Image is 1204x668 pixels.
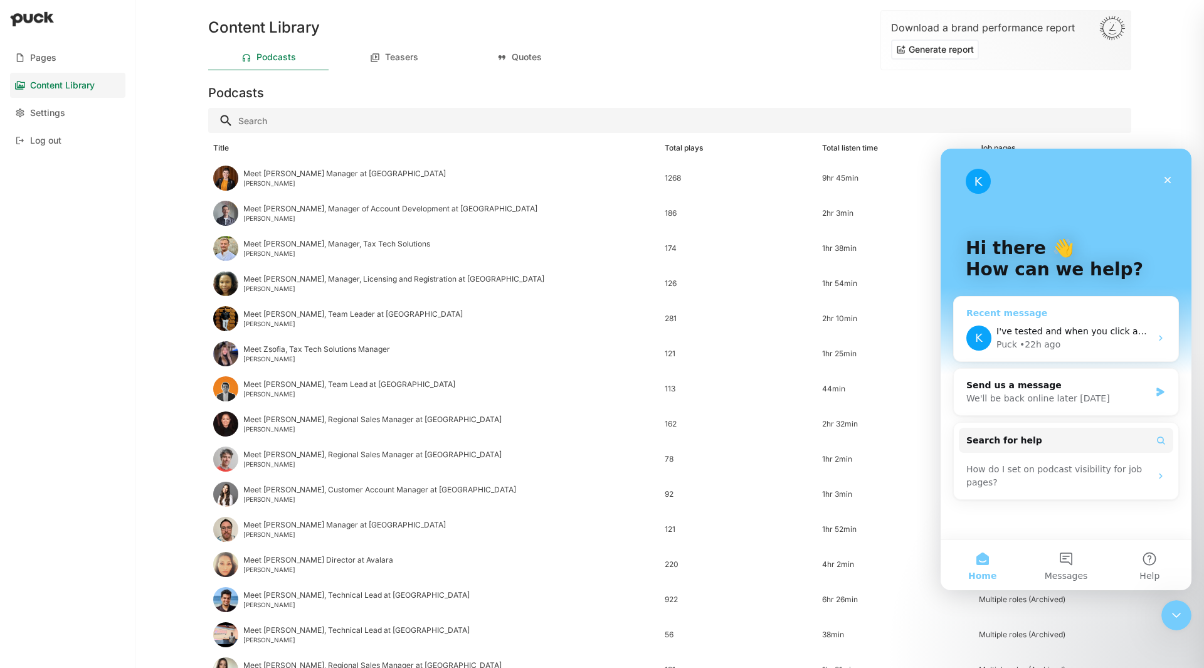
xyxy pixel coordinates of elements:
[665,490,812,499] div: 92
[822,595,969,604] div: 6hr 26min
[26,314,210,341] div: How do I set on podcast visibility for job pages?
[243,275,544,284] div: Meet [PERSON_NAME], Manager, Licensing and Registration at [GEOGRAPHIC_DATA]
[243,450,502,459] div: Meet [PERSON_NAME], Regional Sales Manager at [GEOGRAPHIC_DATA]
[208,85,264,100] h3: Podcasts
[18,279,233,304] button: Search for help
[822,560,969,569] div: 4hr 2min
[665,525,812,534] div: 121
[665,455,812,464] div: 78
[822,525,969,534] div: 1hr 52min
[891,40,979,60] button: Generate report
[1099,16,1126,41] img: Sun-D3Rjj4Si.svg
[512,52,542,63] div: Quotes
[243,566,393,573] div: [PERSON_NAME]
[243,240,430,248] div: Meet [PERSON_NAME], Manager, Tax Tech Solutions
[822,144,878,152] div: Total listen time
[208,108,1131,133] input: Search
[243,390,455,398] div: [PERSON_NAME]
[665,279,812,288] div: 126
[243,556,393,565] div: Meet [PERSON_NAME] Director at Avalara
[26,230,209,243] div: Send us a message
[1161,600,1191,630] iframe: Intercom live chat
[13,220,238,267] div: Send us a messageWe'll be back online later [DATE]
[18,309,233,346] div: How do I set on podcast visibility for job pages?
[256,52,296,63] div: Podcasts
[665,174,812,183] div: 1268
[891,21,1121,34] div: Download a brand performance report
[243,496,516,503] div: [PERSON_NAME]
[243,460,502,468] div: [PERSON_NAME]
[243,591,470,600] div: Meet [PERSON_NAME], Technical Lead at [GEOGRAPHIC_DATA]
[243,415,502,424] div: Meet [PERSON_NAME], Regional Sales Manager at [GEOGRAPHIC_DATA]
[665,144,703,152] div: Total plays
[243,355,390,363] div: [PERSON_NAME]
[941,149,1191,590] iframe: Intercom live chat
[243,626,470,635] div: Meet [PERSON_NAME], Technical Lead at [GEOGRAPHIC_DATA]
[30,53,56,63] div: Pages
[243,345,390,354] div: Meet Zsofia, Tax Tech Solutions Manager
[30,135,61,146] div: Log out
[243,531,446,538] div: [PERSON_NAME]
[665,420,812,428] div: 162
[243,425,502,433] div: [PERSON_NAME]
[216,20,238,43] div: Close
[979,630,1126,639] div: Multiple roles (Archived)
[665,384,812,393] div: 113
[665,595,812,604] div: 922
[56,189,77,203] div: Puck
[243,169,446,178] div: Meet [PERSON_NAME] Manager at [GEOGRAPHIC_DATA]
[822,314,969,323] div: 2hr 10min
[30,108,65,119] div: Settings
[243,601,470,608] div: [PERSON_NAME]
[26,285,102,299] span: Search for help
[10,45,125,70] a: Pages
[665,209,812,218] div: 186
[30,80,95,91] div: Content Library
[28,423,56,432] span: Home
[243,310,463,319] div: Meet [PERSON_NAME], Team Leader at [GEOGRAPHIC_DATA]
[243,250,430,257] div: [PERSON_NAME]
[665,630,812,639] div: 56
[83,391,167,442] button: Messages
[243,485,516,494] div: Meet [PERSON_NAME], Customer Account Manager at [GEOGRAPHIC_DATA]
[243,285,544,292] div: [PERSON_NAME]
[10,100,125,125] a: Settings
[979,595,1126,604] div: Multiple roles (Archived)
[665,314,812,323] div: 281
[167,391,251,442] button: Help
[822,349,969,358] div: 1hr 25min
[26,243,209,257] div: We'll be back online later [DATE]
[822,630,969,639] div: 38min
[822,420,969,428] div: 2hr 32min
[665,349,812,358] div: 121
[385,52,418,63] div: Teasers
[243,204,537,213] div: Meet [PERSON_NAME], Manager of Account Development at [GEOGRAPHIC_DATA]
[10,73,125,98] a: Content Library
[208,20,320,35] h1: Content Library
[665,244,812,253] div: 174
[822,174,969,183] div: 9hr 45min
[822,384,969,393] div: 44min
[213,144,229,152] div: Title
[243,380,455,389] div: Meet [PERSON_NAME], Team Lead at [GEOGRAPHIC_DATA]
[665,560,812,569] div: 220
[243,179,446,187] div: [PERSON_NAME]
[243,215,537,222] div: [PERSON_NAME]
[79,189,120,203] div: • 22h ago
[243,320,463,327] div: [PERSON_NAME]
[243,521,446,529] div: Meet [PERSON_NAME] Manager at [GEOGRAPHIC_DATA]
[199,423,219,432] span: Help
[822,209,969,218] div: 2hr 3min
[979,144,1015,152] div: Job pages
[822,244,969,253] div: 1hr 38min
[822,455,969,464] div: 1hr 2min
[822,279,969,288] div: 1hr 54min
[822,490,969,499] div: 1hr 3min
